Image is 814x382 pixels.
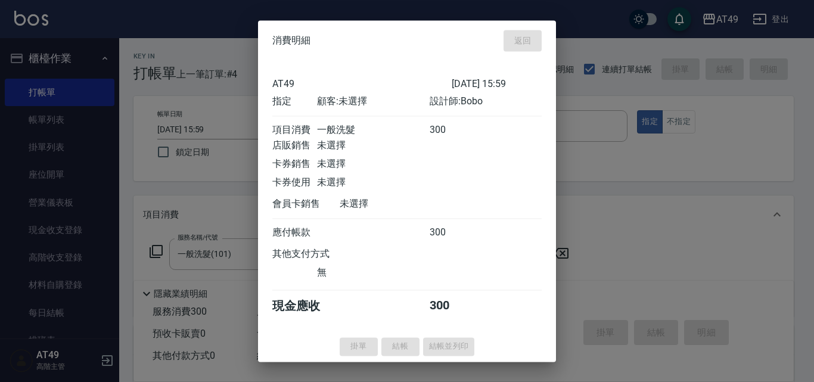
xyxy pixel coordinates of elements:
[317,158,429,170] div: 未選擇
[272,124,317,136] div: 項目消費
[317,124,429,136] div: 一般洗髮
[272,78,452,89] div: AT49
[272,95,317,108] div: 指定
[317,176,429,189] div: 未選擇
[430,226,474,239] div: 300
[272,176,317,189] div: 卡券使用
[317,266,429,279] div: 無
[340,198,452,210] div: 未選擇
[317,95,429,108] div: 顧客: 未選擇
[452,78,542,89] div: [DATE] 15:59
[317,139,429,152] div: 未選擇
[272,198,340,210] div: 會員卡銷售
[430,124,474,136] div: 300
[272,226,317,239] div: 應付帳款
[272,158,317,170] div: 卡券銷售
[430,95,542,108] div: 設計師: Bobo
[272,298,340,314] div: 現金應收
[430,298,474,314] div: 300
[272,35,310,46] span: 消費明細
[272,248,362,260] div: 其他支付方式
[272,139,317,152] div: 店販銷售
